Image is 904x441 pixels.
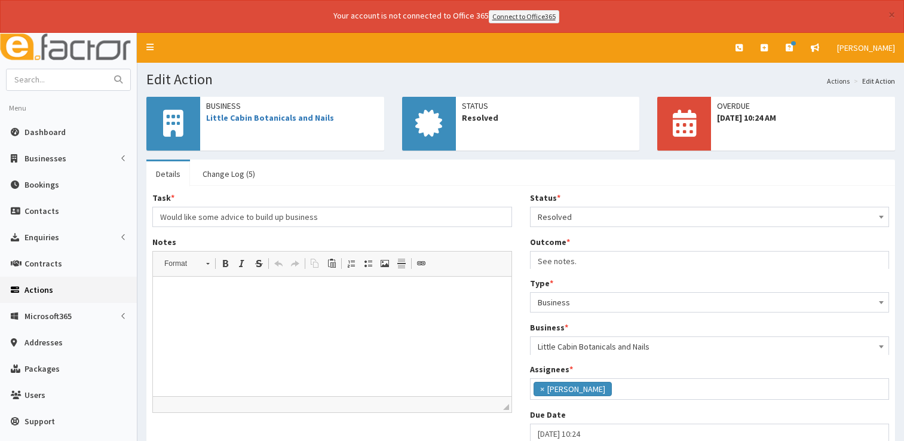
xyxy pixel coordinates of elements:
a: Little Cabin Botanicals and Nails [206,112,334,123]
a: Image [376,256,393,271]
a: Paste (Ctrl+V) [323,256,340,271]
a: Details [146,161,190,186]
label: Status [530,192,560,204]
a: Link (Ctrl+L) [413,256,430,271]
span: Status [462,100,634,112]
a: Strike Through [250,256,267,271]
span: [DATE] 10:24 AM [717,112,889,124]
span: Addresses [24,337,63,348]
a: Bold (Ctrl+B) [217,256,234,271]
a: Italic (Ctrl+I) [234,256,250,271]
span: Resolved [462,112,634,124]
span: Actions [24,284,53,295]
span: Resolved [538,209,882,225]
a: Insert Horizontal Line [393,256,410,271]
input: Search... [7,69,107,90]
span: × [540,383,544,395]
span: Bookings [24,179,59,190]
a: Actions [827,76,850,86]
a: Insert/Remove Numbered List [343,256,360,271]
li: Paul Slade [534,382,612,396]
span: Resolved [530,207,890,227]
span: Contracts [24,258,62,269]
span: Format [158,256,200,271]
a: Undo (Ctrl+Z) [270,256,287,271]
a: Change Log (5) [193,161,265,186]
span: Business [206,100,378,112]
a: Copy (Ctrl+C) [307,256,323,271]
label: Business [530,321,568,333]
span: OVERDUE [717,100,889,112]
label: Notes [152,236,176,248]
a: [PERSON_NAME] [828,33,904,63]
label: Task [152,192,174,204]
span: Business [530,292,890,313]
span: Dashboard [24,127,66,137]
label: Type [530,277,553,289]
span: Packages [24,363,60,374]
span: [PERSON_NAME] [837,42,895,53]
label: Due Date [530,409,566,421]
span: Little Cabin Botanicals and Nails [538,338,882,355]
a: Connect to Office365 [489,10,559,23]
h1: Edit Action [146,72,895,87]
span: Contacts [24,206,59,216]
span: Drag to resize [503,404,509,410]
div: Your account is not connected to Office 365 [97,10,796,23]
span: Business [538,294,882,311]
a: Format [158,255,216,272]
label: Outcome [530,236,570,248]
span: Microsoft365 [24,311,72,321]
button: × [888,8,895,21]
span: Little Cabin Botanicals and Nails [530,336,890,357]
span: Enquiries [24,232,59,243]
label: Assignees [530,363,573,375]
span: Users [24,390,45,400]
a: Insert/Remove Bulleted List [360,256,376,271]
a: Redo (Ctrl+Y) [287,256,304,271]
iframe: Rich Text Editor, notes [153,277,511,396]
li: Edit Action [851,76,895,86]
span: Businesses [24,153,66,164]
span: Support [24,416,55,427]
